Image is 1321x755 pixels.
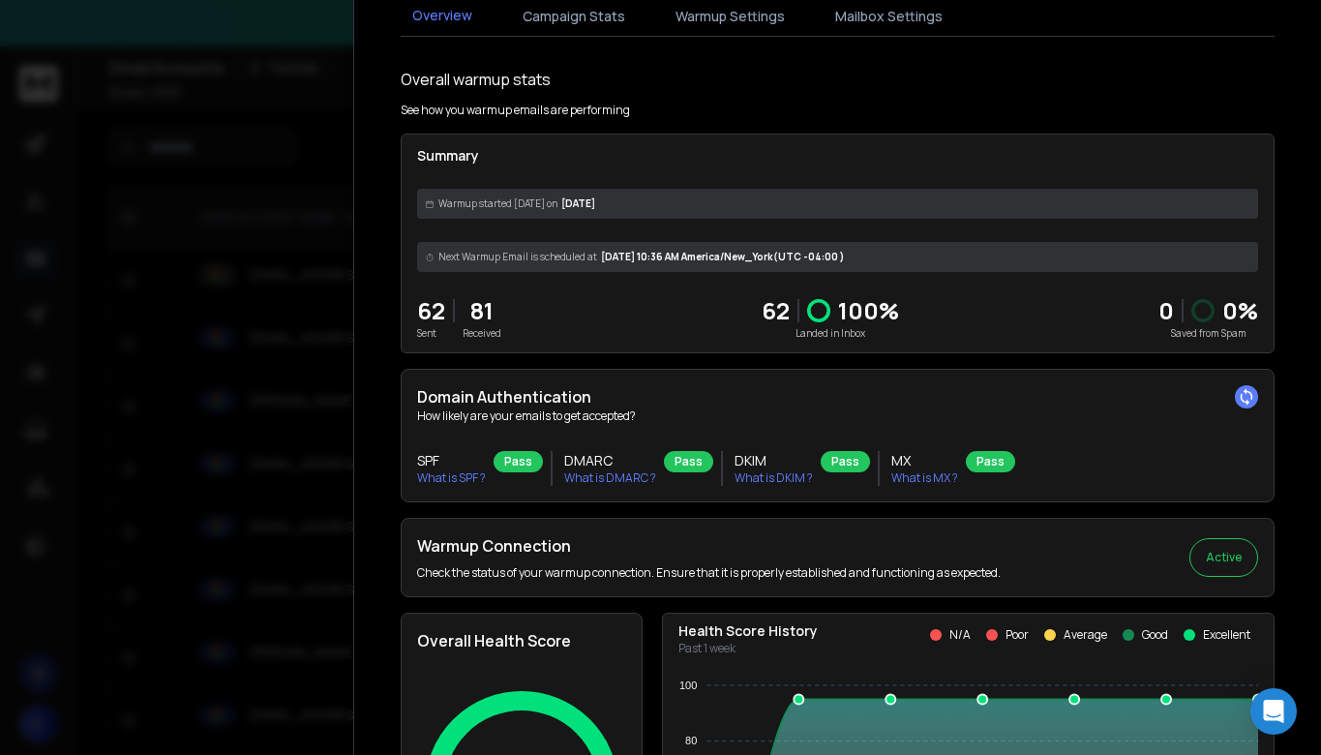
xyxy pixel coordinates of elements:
h2: Domain Authentication [417,385,1258,408]
tspan: 100 [679,679,697,691]
p: Check the status of your warmup connection. Ensure that it is properly established and functionin... [417,565,1001,581]
p: 0 % [1222,295,1258,326]
p: Received [463,326,501,341]
p: 62 [762,295,790,326]
div: [DATE] [417,189,1258,219]
h3: MX [891,451,958,470]
p: Average [1064,627,1107,643]
p: How likely are your emails to get accepted? [417,408,1258,424]
div: Pass [966,451,1015,472]
p: Saved from Spam [1158,326,1258,341]
div: Pass [821,451,870,472]
p: 81 [463,295,501,326]
p: Health Score History [678,621,818,641]
p: Sent [417,326,445,341]
h1: Overall warmup stats [401,68,551,91]
strong: 0 [1158,294,1174,326]
p: Past 1 week [678,641,818,656]
p: Landed in Inbox [762,326,899,341]
p: Excellent [1203,627,1250,643]
div: Open Intercom Messenger [1250,688,1297,735]
h2: Overall Health Score [417,629,626,652]
p: What is MX ? [891,470,958,486]
p: Poor [1006,627,1029,643]
div: [DATE] 10:36 AM America/New_York (UTC -04:00 ) [417,242,1258,272]
h3: SPF [417,451,486,470]
h2: Warmup Connection [417,534,1001,558]
tspan: 80 [685,735,697,746]
p: Good [1142,627,1168,643]
p: 62 [417,295,445,326]
div: Pass [494,451,543,472]
span: Next Warmup Email is scheduled at [438,250,597,264]
h3: DMARC [564,451,656,470]
h3: DKIM [735,451,813,470]
p: What is SPF ? [417,470,486,486]
p: Summary [417,146,1258,166]
p: 100 % [838,295,899,326]
button: Active [1189,538,1258,577]
p: What is DKIM ? [735,470,813,486]
p: N/A [949,627,971,643]
p: See how you warmup emails are performing [401,103,630,118]
div: Pass [664,451,713,472]
span: Warmup started [DATE] on [438,196,557,211]
p: What is DMARC ? [564,470,656,486]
